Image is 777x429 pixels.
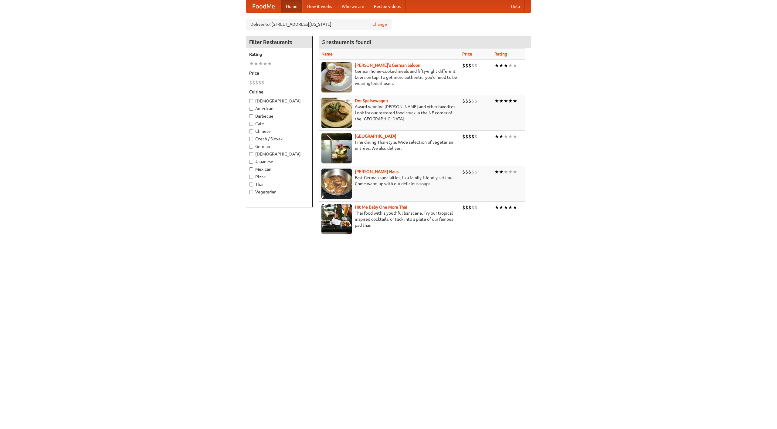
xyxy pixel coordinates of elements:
li: $ [462,62,465,69]
img: kohlhaus.jpg [321,169,352,199]
a: [PERSON_NAME] Haus [355,169,399,174]
a: Recipe videos [369,0,405,12]
label: Czech / Slovak [249,136,309,142]
li: ★ [504,98,508,104]
p: Fine dining Thai-style. Wide selection of vegetarian entrées. We also deliver. [321,139,457,151]
li: $ [468,169,471,175]
li: ★ [504,62,508,69]
li: ★ [513,98,517,104]
li: ★ [513,62,517,69]
a: Change [372,21,387,27]
img: satay.jpg [321,133,352,163]
li: ★ [499,204,504,211]
li: ★ [499,133,504,140]
li: $ [462,98,465,104]
li: $ [252,79,255,86]
p: Award-winning [PERSON_NAME] and other favorites. Look for our restored food truck in the NE corne... [321,104,457,122]
label: Mexican [249,166,309,172]
li: ★ [499,169,504,175]
li: ★ [513,133,517,140]
a: Home [281,0,302,12]
li: $ [471,169,474,175]
li: $ [474,169,477,175]
a: Rating [494,52,507,56]
li: ★ [508,133,513,140]
li: ★ [499,62,504,69]
li: ★ [499,98,504,104]
li: $ [474,62,477,69]
input: Thai [249,183,253,186]
input: Barbecue [249,114,253,118]
label: Japanese [249,159,309,165]
input: German [249,145,253,149]
li: $ [471,204,474,211]
li: $ [462,204,465,211]
p: East German specialties, in a family-friendly setting. Come warm up with our delicious soups. [321,175,457,187]
li: ★ [513,204,517,211]
input: Vegetarian [249,190,253,194]
a: Help [506,0,525,12]
li: $ [468,204,471,211]
li: ★ [263,60,267,67]
p: Thai food with a youthful bar scene. Try our tropical inspired cocktails, or tuck into a plate of... [321,210,457,228]
li: $ [462,133,465,140]
li: ★ [508,204,513,211]
li: $ [465,98,468,104]
label: Thai [249,181,309,187]
li: ★ [267,60,272,67]
li: $ [468,62,471,69]
li: $ [261,79,264,86]
li: ★ [513,169,517,175]
a: Name [321,52,333,56]
h5: Rating [249,51,309,57]
input: Cafe [249,122,253,126]
a: [PERSON_NAME]'s German Saloon [355,63,420,68]
label: Pizza [249,174,309,180]
div: Deliver to: [STREET_ADDRESS][US_STATE] [246,19,392,30]
h4: Filter Restaurants [246,36,312,48]
input: [DEMOGRAPHIC_DATA] [249,99,253,103]
img: esthers.jpg [321,62,352,92]
label: Vegetarian [249,189,309,195]
input: [DEMOGRAPHIC_DATA] [249,152,253,156]
li: ★ [249,60,254,67]
ng-pluralize: 5 restaurants found! [322,39,371,45]
li: ★ [508,62,513,69]
li: ★ [504,133,508,140]
li: $ [468,98,471,104]
label: [DEMOGRAPHIC_DATA] [249,98,309,104]
li: $ [255,79,258,86]
label: [DEMOGRAPHIC_DATA] [249,151,309,157]
li: ★ [494,62,499,69]
h5: Cuisine [249,89,309,95]
a: Price [462,52,472,56]
li: $ [471,62,474,69]
input: Czech / Slovak [249,137,253,141]
b: Der Speisewagen [355,98,388,103]
li: ★ [508,169,513,175]
li: $ [471,98,474,104]
a: [GEOGRAPHIC_DATA] [355,134,396,139]
li: $ [474,133,477,140]
li: $ [462,169,465,175]
input: American [249,107,253,111]
p: German home-cooked meals and fifty-eight different beers on tap. To get more authentic, you'd nee... [321,68,457,86]
input: Chinese [249,129,253,133]
li: $ [474,204,477,211]
img: speisewagen.jpg [321,98,352,128]
li: ★ [504,169,508,175]
li: $ [474,98,477,104]
img: babythai.jpg [321,204,352,234]
label: Cafe [249,121,309,127]
input: Mexican [249,167,253,171]
label: Barbecue [249,113,309,119]
li: ★ [494,133,499,140]
a: FoodMe [246,0,281,12]
a: How it works [302,0,337,12]
li: $ [258,79,261,86]
li: ★ [494,98,499,104]
a: Who we are [337,0,369,12]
